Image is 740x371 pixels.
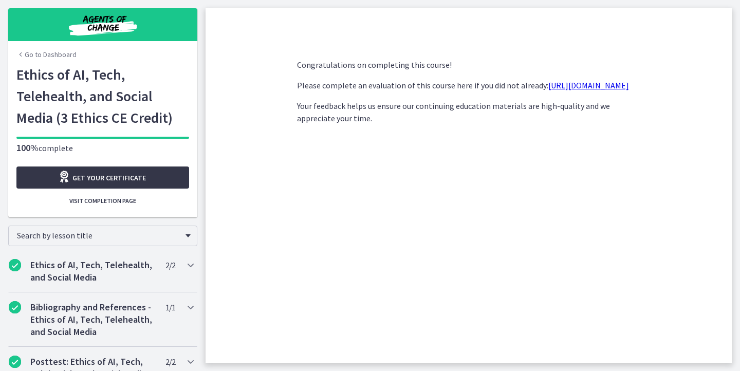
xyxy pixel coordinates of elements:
span: 2 / 2 [165,356,175,368]
h1: Ethics of AI, Tech, Telehealth, and Social Media (3 Ethics CE Credit) [16,64,189,128]
div: Search by lesson title [8,226,197,246]
a: Get your certificate [16,166,189,189]
span: Get your certificate [72,172,146,184]
span: Search by lesson title [17,230,180,240]
a: [URL][DOMAIN_NAME] [548,80,629,90]
a: Go to Dashboard [16,49,77,60]
i: Completed [9,356,21,368]
span: 2 / 2 [165,259,175,271]
span: 1 / 1 [165,301,175,313]
p: Please complete an evaluation of this course here if you did not already: [297,79,640,91]
h2: Bibliography and References - Ethics of AI, Tech, Telehealth, and Social Media [30,301,156,338]
span: Visit completion page [69,197,136,205]
span: 100% [16,142,39,154]
img: Agents of Change [41,12,164,37]
i: Opens in a new window [58,171,72,183]
p: complete [16,142,189,154]
h2: Ethics of AI, Tech, Telehealth, and Social Media [30,259,156,284]
p: Congratulations on completing this course! [297,59,640,71]
p: Your feedback helps us ensure our continuing education materials are high-quality and we apprecia... [297,100,640,124]
i: Completed [9,301,21,313]
i: Completed [9,259,21,271]
button: Visit completion page [16,193,189,209]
